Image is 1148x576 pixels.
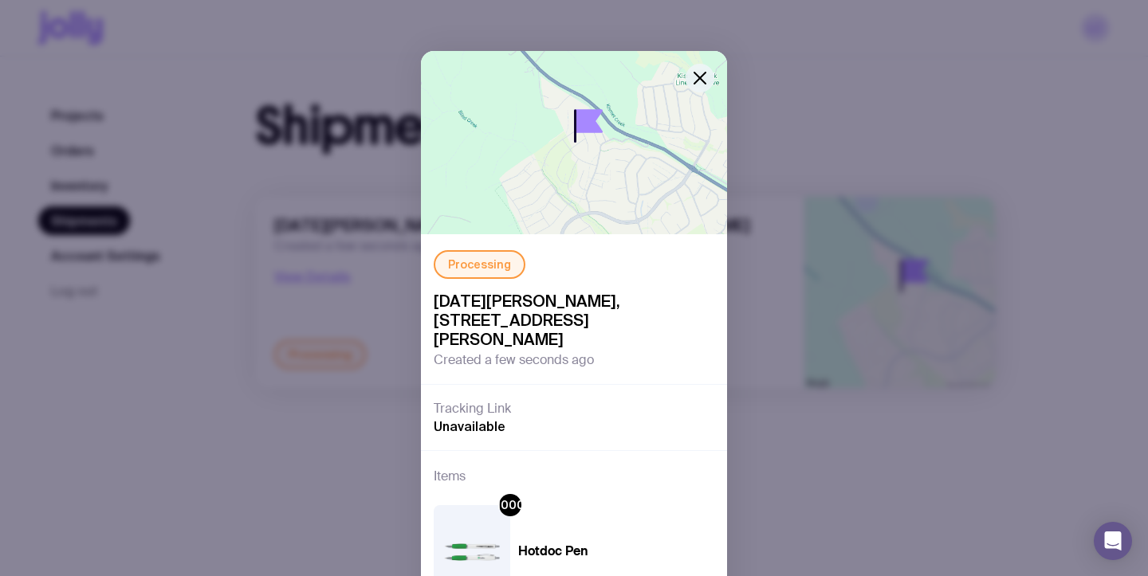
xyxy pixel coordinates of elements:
[434,292,714,349] span: [DATE][PERSON_NAME], [STREET_ADDRESS][PERSON_NAME]
[434,352,594,368] span: Created a few seconds ago
[434,250,525,279] div: Processing
[434,467,466,486] h3: Items
[434,418,505,434] span: Unavailable
[1094,522,1132,560] div: Open Intercom Messenger
[421,51,727,234] img: staticmap
[499,494,521,516] div: 1000
[434,401,511,417] h3: Tracking Link
[518,543,643,559] h4: Hotdoc Pen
